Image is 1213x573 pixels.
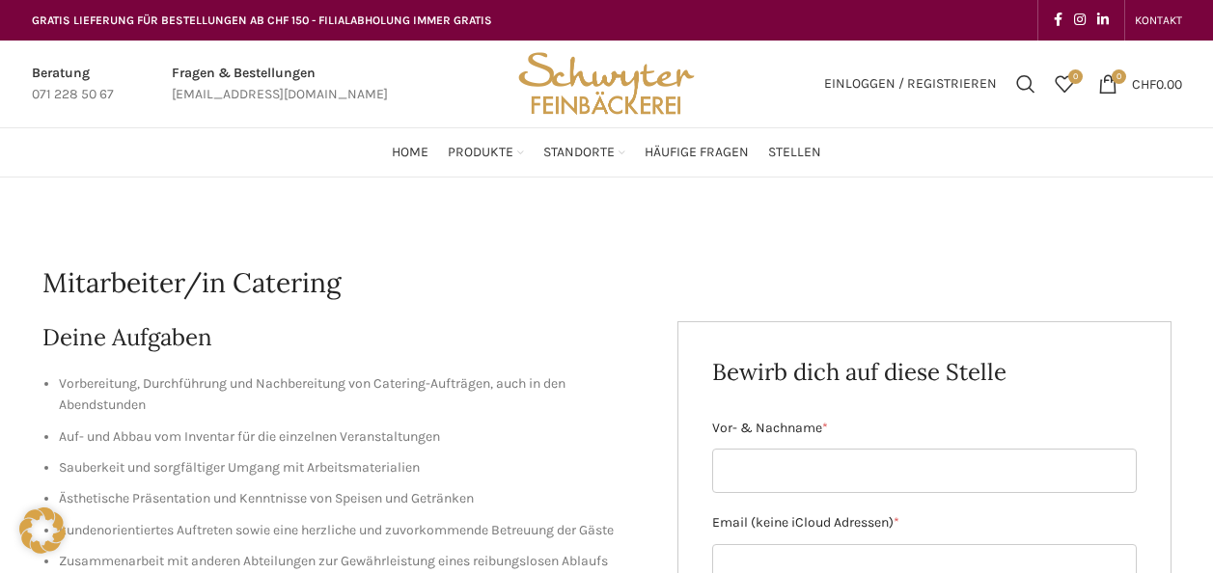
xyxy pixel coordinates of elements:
[1132,75,1182,92] bdi: 0.00
[1091,7,1115,34] a: Linkedin social link
[1006,65,1045,103] a: Suchen
[172,63,388,106] a: Infobox link
[1048,7,1068,34] a: Facebook social link
[59,551,649,572] li: Zusammenarbeit mit anderen Abteilungen zur Gewährleistung eines reibungslosen Ablaufs
[1135,14,1182,27] span: KONTAKT
[712,418,1137,439] label: Vor- & Nachname
[1132,75,1156,92] span: CHF
[1125,1,1192,40] div: Secondary navigation
[59,457,649,478] li: Sauberkeit und sorgfältiger Umgang mit Arbeitsmaterialien
[42,321,649,354] h2: Deine Aufgaben
[1045,65,1084,103] div: Meine Wunschliste
[32,14,492,27] span: GRATIS LIEFERUNG FÜR BESTELLUNGEN AB CHF 150 - FILIALABHOLUNG IMMER GRATIS
[712,356,1137,389] h2: Bewirb dich auf diese Stelle
[59,426,649,448] li: Auf- und Abbau vom Inventar für die einzelnen Veranstaltungen
[1112,69,1126,84] span: 0
[768,133,821,172] a: Stellen
[59,373,649,417] li: Vorbereitung, Durchführung und Nachbereitung von Catering-Aufträgen, auch in den Abendstunden
[32,63,114,106] a: Infobox link
[543,133,625,172] a: Standorte
[1135,1,1182,40] a: KONTAKT
[511,41,701,127] img: Bäckerei Schwyter
[814,65,1006,103] a: Einloggen / Registrieren
[645,144,749,162] span: Häufige Fragen
[543,144,615,162] span: Standorte
[1068,7,1091,34] a: Instagram social link
[59,488,649,509] li: Ästhetische Präsentation und Kenntnisse von Speisen und Getränken
[712,512,1137,533] label: Email (keine iCloud Adressen)
[1089,65,1192,103] a: 0 CHF0.00
[1045,65,1084,103] a: 0
[645,133,749,172] a: Häufige Fragen
[42,264,1172,302] h1: Mitarbeiter/in Catering
[22,133,1192,172] div: Main navigation
[392,144,428,162] span: Home
[59,520,649,541] li: kundenorientiertes Auftreten sowie eine herzliche und zuvorkommende Betreuung der Gäste
[768,144,821,162] span: Stellen
[448,144,513,162] span: Produkte
[448,133,524,172] a: Produkte
[1068,69,1083,84] span: 0
[511,74,701,91] a: Site logo
[392,133,428,172] a: Home
[824,77,997,91] span: Einloggen / Registrieren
